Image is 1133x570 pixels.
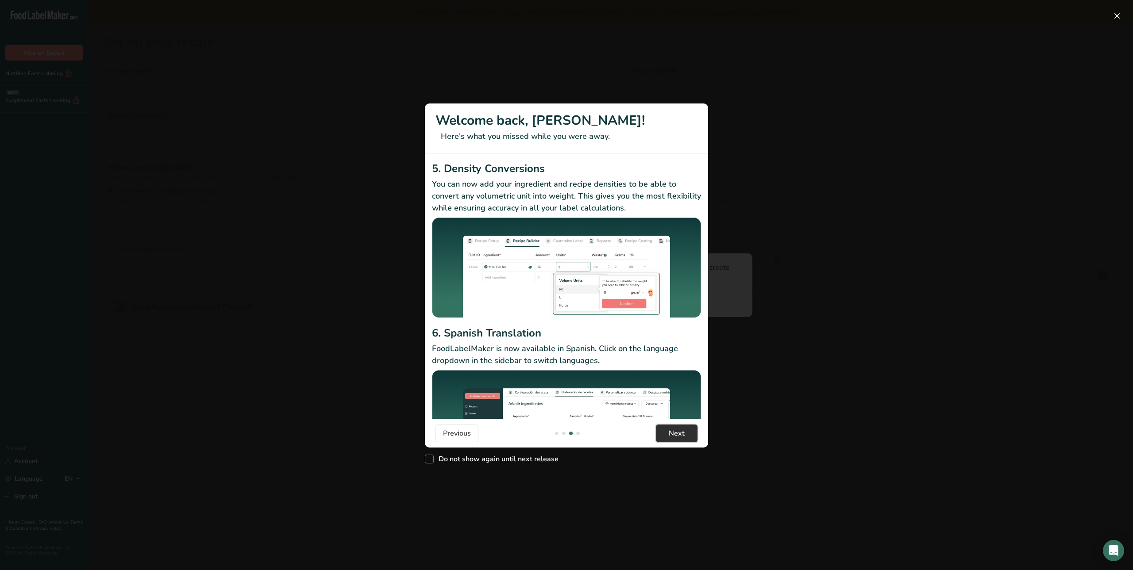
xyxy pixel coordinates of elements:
p: You can now add your ingredient and recipe densities to be able to convert any volumetric unit in... [432,178,701,214]
p: Here's what you missed while you were away. [435,130,698,142]
img: Density Conversions [432,218,701,322]
span: Next [669,428,685,439]
button: Next [656,425,698,442]
h1: Welcome back, [PERSON_NAME]! [435,111,698,130]
h2: 6. Spanish Translation [432,325,701,341]
button: Previous [435,425,478,442]
span: Previous [443,428,471,439]
h2: 5. Density Conversions [432,161,701,176]
div: Open Intercom Messenger [1103,540,1124,561]
img: Spanish Translation [432,370,701,471]
p: FoodLabelMaker is now available in Spanish. Click on the language dropdown in the sidebar to swit... [432,343,701,367]
span: Do not show again until next release [434,455,559,463]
